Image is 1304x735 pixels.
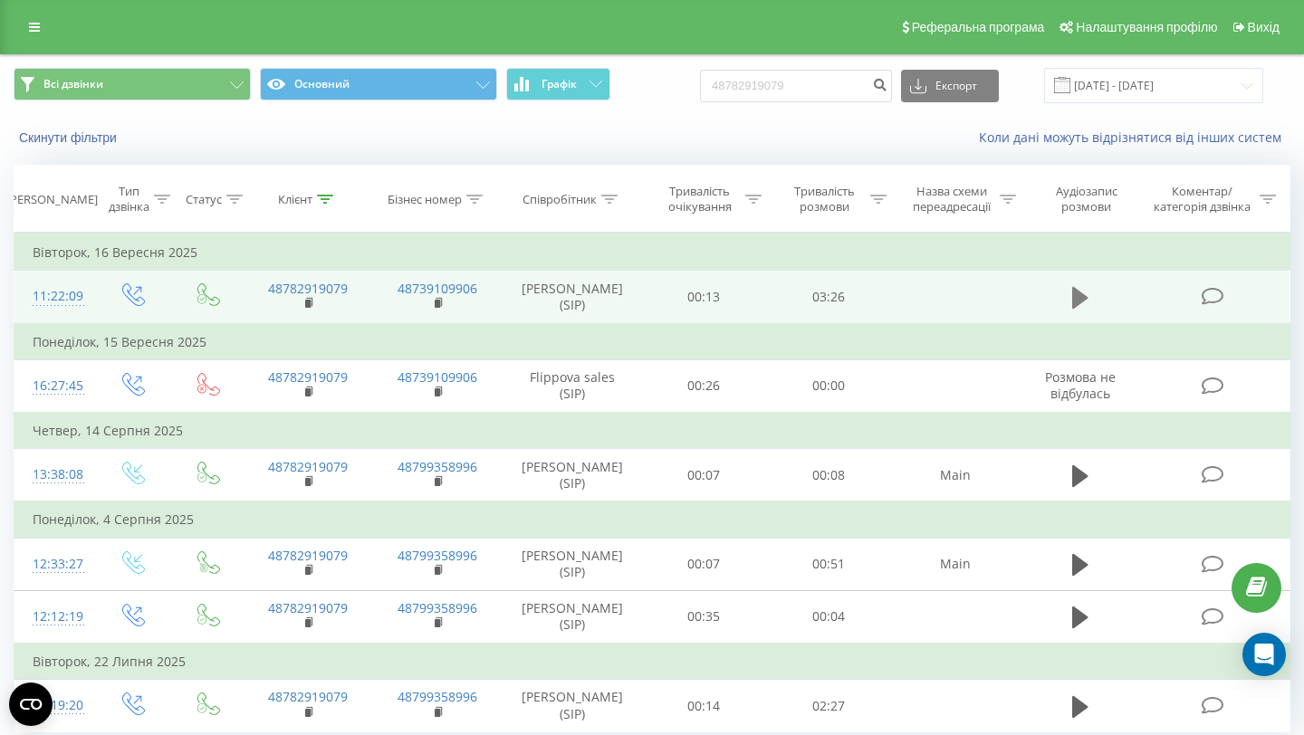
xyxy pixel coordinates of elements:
[398,280,477,297] a: 48739109906
[979,129,1290,146] a: Коли дані можуть відрізнятися вiд інших систем
[642,680,767,732] td: 00:14
[523,192,597,207] div: Співробітник
[1076,20,1217,34] span: Налаштування профілю
[14,413,1290,449] td: Четвер, 14 Серпня 2025
[268,458,348,475] a: 48782919079
[1045,368,1116,402] span: Розмова не відбулась
[503,590,642,644] td: [PERSON_NAME] (SIP)
[658,184,742,215] div: Тривалість очікування
[398,547,477,564] a: 48799358996
[503,359,642,413] td: Flippova sales (SIP)
[6,192,98,207] div: [PERSON_NAME]
[542,78,577,91] span: Графік
[503,449,642,502] td: [PERSON_NAME] (SIP)
[33,457,76,492] div: 13:38:08
[1248,20,1280,34] span: Вихід
[33,599,76,635] div: 12:12:19
[268,599,348,616] a: 48782919079
[766,359,891,413] td: 00:00
[506,68,610,100] button: Графік
[33,547,76,582] div: 12:33:27
[1037,184,1136,215] div: Аудіозапис розмови
[33,688,76,723] div: 11:19:20
[268,280,348,297] a: 48782919079
[766,449,891,502] td: 00:08
[766,590,891,644] td: 00:04
[503,271,642,324] td: [PERSON_NAME] (SIP)
[14,501,1290,538] td: Понеділок, 4 Серпня 2025
[14,68,251,100] button: Всі дзвінки
[268,547,348,564] a: 48782919079
[268,368,348,386] a: 48782919079
[766,680,891,732] td: 02:27
[642,359,767,413] td: 00:26
[43,77,103,91] span: Всі дзвінки
[766,538,891,590] td: 00:51
[109,184,149,215] div: Тип дзвінка
[278,192,312,207] div: Клієнт
[1242,633,1286,676] div: Open Intercom Messenger
[700,70,892,102] input: Пошук за номером
[642,590,767,644] td: 00:35
[260,68,497,100] button: Основний
[398,688,477,705] a: 48799358996
[14,644,1290,680] td: Вівторок, 22 Липня 2025
[14,129,126,146] button: Скинути фільтри
[891,538,1021,590] td: Main
[901,70,999,102] button: Експорт
[912,20,1045,34] span: Реферальна програма
[14,234,1290,271] td: Вівторок, 16 Вересня 2025
[642,271,767,324] td: 00:13
[388,192,462,207] div: Бізнес номер
[642,449,767,502] td: 00:07
[503,680,642,732] td: [PERSON_NAME] (SIP)
[398,458,477,475] a: 48799358996
[907,184,995,215] div: Назва схеми переадресації
[891,449,1021,502] td: Main
[1149,184,1255,215] div: Коментар/категорія дзвінка
[503,538,642,590] td: [PERSON_NAME] (SIP)
[782,184,866,215] div: Тривалість розмови
[766,271,891,324] td: 03:26
[398,368,477,386] a: 48739109906
[9,682,53,726] button: Open CMP widget
[268,688,348,705] a: 48782919079
[398,599,477,616] a: 48799358996
[642,538,767,590] td: 00:07
[14,324,1290,360] td: Понеділок, 15 Вересня 2025
[33,279,76,314] div: 11:22:09
[186,192,222,207] div: Статус
[33,368,76,404] div: 16:27:45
